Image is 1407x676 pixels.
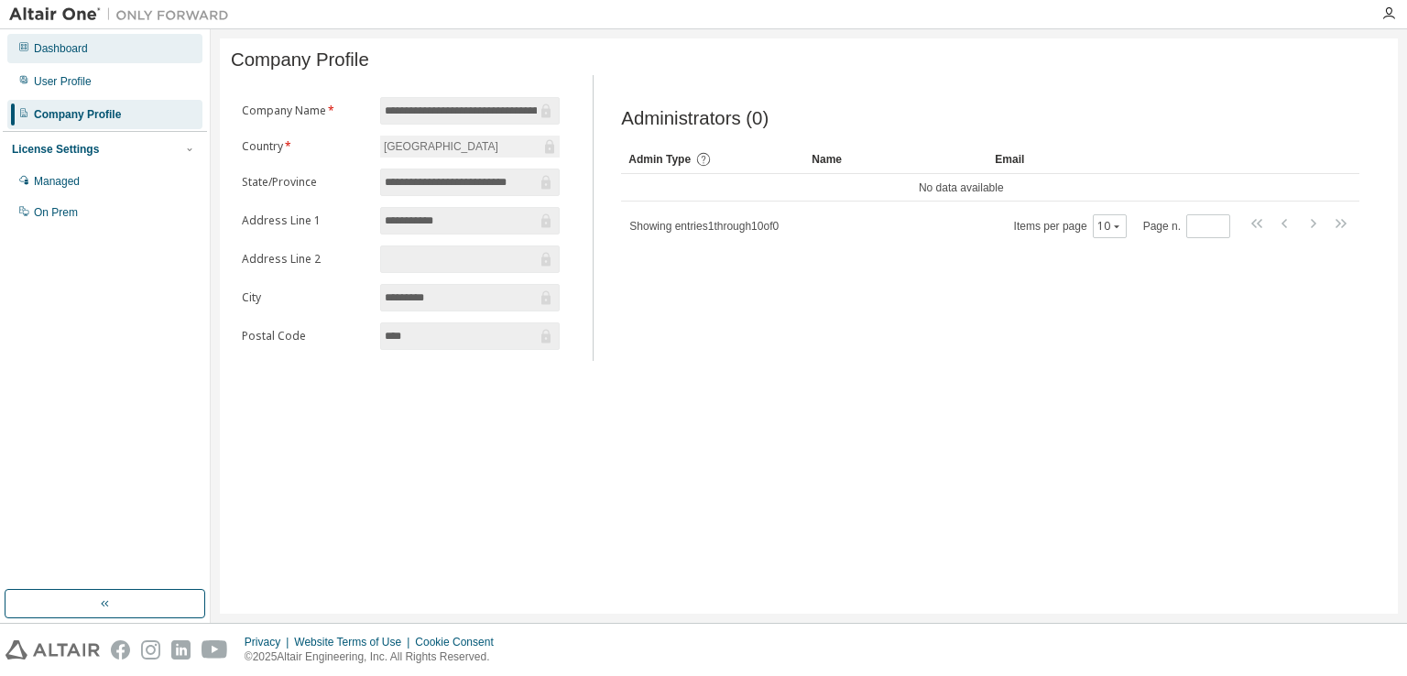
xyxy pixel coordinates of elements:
span: Administrators (0) [621,108,769,129]
label: Postal Code [242,329,369,343]
label: City [242,290,369,305]
span: Showing entries 1 through 10 of 0 [629,220,779,233]
span: Page n. [1143,214,1230,238]
img: linkedin.svg [171,640,191,660]
img: altair_logo.svg [5,640,100,660]
label: State/Province [242,175,369,190]
label: Company Name [242,104,369,118]
img: instagram.svg [141,640,160,660]
p: © 2025 Altair Engineering, Inc. All Rights Reserved. [245,649,505,665]
label: Country [242,139,369,154]
div: On Prem [34,205,78,220]
div: License Settings [12,142,99,157]
span: Items per page [1014,214,1127,238]
span: Admin Type [628,153,691,166]
div: [GEOGRAPHIC_DATA] [381,136,501,157]
button: 10 [1097,219,1122,234]
div: User Profile [34,74,92,89]
div: Company Profile [34,107,121,122]
div: Website Terms of Use [294,635,415,649]
label: Address Line 1 [242,213,369,228]
div: Managed [34,174,80,189]
img: youtube.svg [202,640,228,660]
div: [GEOGRAPHIC_DATA] [380,136,560,158]
div: Name [812,145,980,174]
div: Email [995,145,1163,174]
div: Cookie Consent [415,635,504,649]
div: Dashboard [34,41,88,56]
label: Address Line 2 [242,252,369,267]
img: facebook.svg [111,640,130,660]
span: Company Profile [231,49,369,71]
td: No data available [621,174,1301,202]
div: Privacy [245,635,294,649]
img: Altair One [9,5,238,24]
